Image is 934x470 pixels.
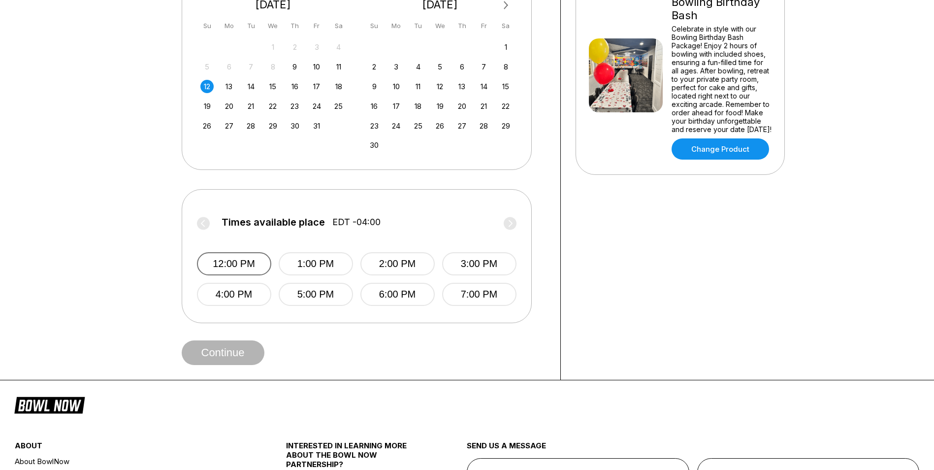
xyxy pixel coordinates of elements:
div: Choose Sunday, November 16th, 2025 [368,100,381,113]
div: Choose Saturday, October 25th, 2025 [332,100,345,113]
button: 1:00 PM [279,252,353,275]
div: We [433,19,447,33]
div: Choose Monday, November 17th, 2025 [389,100,403,113]
div: Choose Wednesday, November 19th, 2025 [433,100,447,113]
button: 6:00 PM [360,283,435,306]
div: Choose Tuesday, October 21st, 2025 [244,100,258,113]
div: Choose Friday, November 14th, 2025 [477,80,490,93]
div: Choose Monday, October 20th, 2025 [223,100,236,113]
div: Choose Wednesday, November 12th, 2025 [433,80,447,93]
div: Sa [499,19,513,33]
div: Choose Saturday, November 8th, 2025 [499,60,513,73]
div: Not available Sunday, October 5th, 2025 [200,60,214,73]
div: Choose Wednesday, October 29th, 2025 [266,119,280,133]
div: month 2025-11 [366,39,514,152]
div: Choose Saturday, November 29th, 2025 [499,119,513,133]
img: Bowling Birthday Bash [589,38,663,112]
button: 5:00 PM [279,283,353,306]
div: Choose Tuesday, November 25th, 2025 [412,119,425,133]
div: Choose Sunday, November 30th, 2025 [368,138,381,152]
div: Choose Friday, October 17th, 2025 [310,80,323,93]
div: Choose Friday, November 7th, 2025 [477,60,490,73]
div: Choose Tuesday, November 4th, 2025 [412,60,425,73]
div: Not available Monday, October 6th, 2025 [223,60,236,73]
div: Choose Thursday, November 27th, 2025 [455,119,469,133]
div: Choose Thursday, October 9th, 2025 [288,60,301,73]
button: 2:00 PM [360,252,435,275]
div: Choose Sunday, October 26th, 2025 [200,119,214,133]
div: Th [455,19,469,33]
div: Fr [477,19,490,33]
button: 4:00 PM [197,283,271,306]
div: Tu [244,19,258,33]
div: Choose Sunday, November 23rd, 2025 [368,119,381,133]
div: Mo [389,19,403,33]
div: Choose Monday, October 27th, 2025 [223,119,236,133]
div: Choose Friday, October 24th, 2025 [310,100,323,113]
div: Choose Monday, November 3rd, 2025 [389,60,403,73]
div: Su [200,19,214,33]
div: Not available Tuesday, October 7th, 2025 [244,60,258,73]
div: Choose Tuesday, November 11th, 2025 [412,80,425,93]
div: Choose Saturday, November 15th, 2025 [499,80,513,93]
div: Choose Wednesday, November 5th, 2025 [433,60,447,73]
div: Choose Friday, November 21st, 2025 [477,100,490,113]
div: Not available Wednesday, October 8th, 2025 [266,60,280,73]
div: Su [368,19,381,33]
a: About BowlNow [15,455,241,468]
div: Choose Saturday, October 18th, 2025 [332,80,345,93]
div: Choose Wednesday, October 15th, 2025 [266,80,280,93]
div: Choose Friday, November 28th, 2025 [477,119,490,133]
div: Choose Sunday, November 2nd, 2025 [368,60,381,73]
div: Choose Friday, October 31st, 2025 [310,119,323,133]
div: Choose Saturday, November 22nd, 2025 [499,100,513,113]
div: Not available Saturday, October 4th, 2025 [332,40,345,54]
div: Th [288,19,301,33]
div: Tu [412,19,425,33]
button: 12:00 PM [197,252,271,275]
div: Sa [332,19,345,33]
button: 7:00 PM [442,283,516,306]
div: send us a message [467,441,919,458]
span: EDT -04:00 [332,217,381,228]
div: Choose Thursday, November 20th, 2025 [455,100,469,113]
div: Choose Saturday, November 1st, 2025 [499,40,513,54]
div: Choose Thursday, November 13th, 2025 [455,80,469,93]
div: Choose Monday, October 13th, 2025 [223,80,236,93]
div: Choose Thursday, October 16th, 2025 [288,80,301,93]
div: Not available Thursday, October 2nd, 2025 [288,40,301,54]
div: Celebrate in style with our Bowling Birthday Bash Package! Enjoy 2 hours of bowling with included... [672,25,772,134]
div: Choose Monday, November 10th, 2025 [389,80,403,93]
div: Choose Sunday, November 9th, 2025 [368,80,381,93]
div: Choose Thursday, November 6th, 2025 [455,60,469,73]
div: We [266,19,280,33]
div: Choose Tuesday, October 14th, 2025 [244,80,258,93]
div: Choose Thursday, October 23rd, 2025 [288,100,301,113]
div: about [15,441,241,455]
div: Choose Sunday, October 12th, 2025 [200,80,214,93]
div: Choose Monday, November 24th, 2025 [389,119,403,133]
div: Choose Wednesday, November 26th, 2025 [433,119,447,133]
div: Choose Friday, October 10th, 2025 [310,60,323,73]
a: Change Product [672,138,769,160]
div: Fr [310,19,323,33]
div: month 2025-10 [199,39,347,133]
div: Choose Wednesday, October 22nd, 2025 [266,100,280,113]
span: Times available place [222,217,325,228]
div: Choose Thursday, October 30th, 2025 [288,119,301,133]
div: Choose Sunday, October 19th, 2025 [200,100,214,113]
div: Choose Tuesday, November 18th, 2025 [412,100,425,113]
div: Choose Tuesday, October 28th, 2025 [244,119,258,133]
div: Not available Wednesday, October 1st, 2025 [266,40,280,54]
div: Not available Friday, October 3rd, 2025 [310,40,323,54]
button: 3:00 PM [442,252,516,275]
div: Mo [223,19,236,33]
div: Choose Saturday, October 11th, 2025 [332,60,345,73]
